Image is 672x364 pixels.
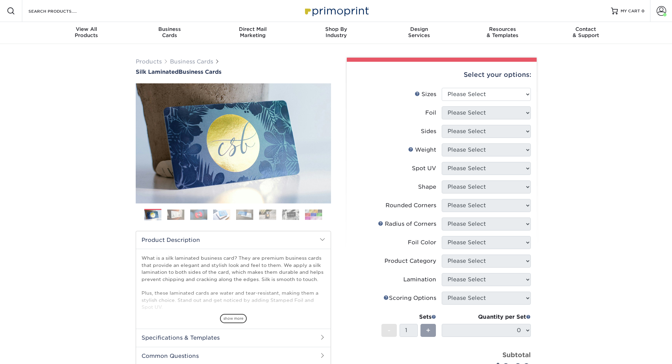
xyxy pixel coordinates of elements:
div: Sizes [415,90,436,98]
img: Business Cards 06 [259,209,276,220]
span: Shop By [294,26,378,32]
strong: Subtotal [502,351,531,359]
div: Cards [128,26,211,38]
div: Services [378,26,461,38]
div: Foil Color [408,238,436,247]
span: + [426,325,430,336]
div: & Support [544,26,627,38]
div: Quantity per Set [442,313,531,321]
img: Silk Laminated 01 [136,46,331,241]
span: 0 [642,9,645,13]
div: Radius of Corners [378,220,436,228]
div: Rounded Corners [386,201,436,210]
span: Silk Laminated [136,69,179,75]
img: Business Cards 07 [282,209,299,220]
div: Select your options: [352,62,531,88]
img: Business Cards 03 [190,209,207,220]
div: Weight [408,146,436,154]
div: Product Category [384,257,436,265]
a: Resources& Templates [461,22,544,44]
a: Business Cards [170,58,213,65]
img: Business Cards 08 [305,209,322,220]
span: Contact [544,26,627,32]
a: View AllProducts [45,22,128,44]
span: Direct Mail [211,26,294,32]
img: Business Cards 01 [144,207,161,224]
div: Products [45,26,128,38]
span: Resources [461,26,544,32]
h2: Specifications & Templates [136,329,331,347]
h2: Product Description [136,231,331,249]
div: Industry [294,26,378,38]
div: Sets [381,313,436,321]
span: View All [45,26,128,32]
img: Business Cards 02 [167,209,184,220]
div: Scoring Options [383,294,436,302]
a: Products [136,58,162,65]
div: & Templates [461,26,544,38]
img: Primoprint [302,3,370,18]
a: BusinessCards [128,22,211,44]
span: - [388,325,391,336]
div: Lamination [403,275,436,284]
a: Shop ByIndustry [294,22,378,44]
a: Direct MailMarketing [211,22,294,44]
div: Marketing [211,26,294,38]
div: Spot UV [412,164,436,173]
a: Contact& Support [544,22,627,44]
a: DesignServices [378,22,461,44]
a: Silk LaminatedBusiness Cards [136,69,331,75]
img: Business Cards 05 [236,209,253,220]
input: SEARCH PRODUCTS..... [28,7,95,15]
img: Business Cards 04 [213,209,230,220]
span: Design [378,26,461,32]
span: MY CART [621,8,640,14]
span: Business [128,26,211,32]
div: Foil [425,109,436,117]
h1: Business Cards [136,69,331,75]
div: Shape [418,183,436,191]
span: show more [220,314,247,323]
div: Sides [421,127,436,136]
